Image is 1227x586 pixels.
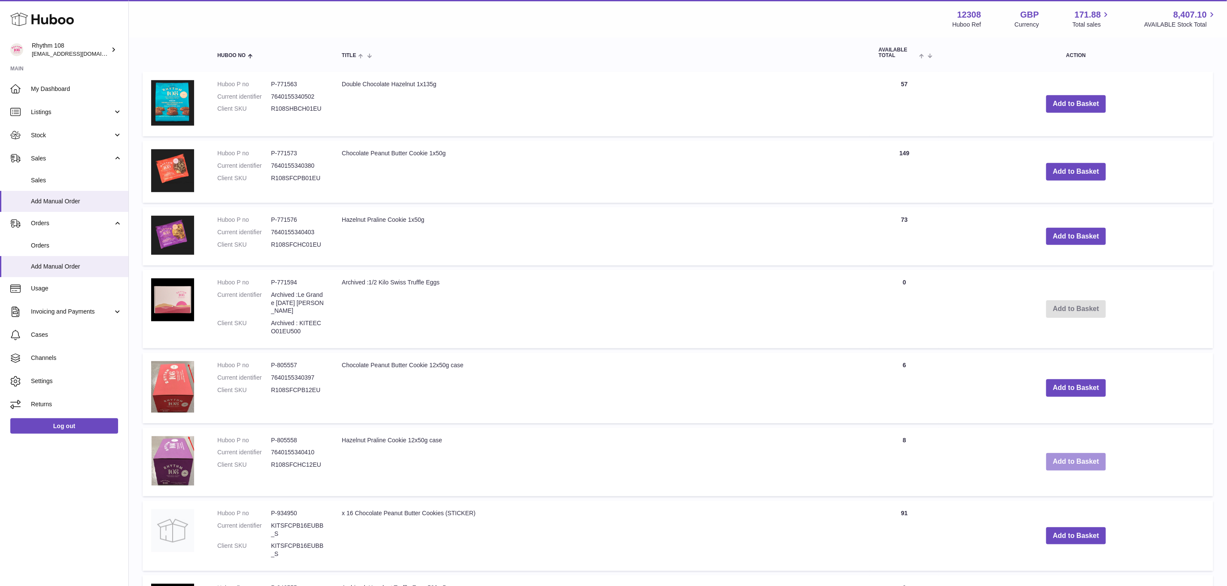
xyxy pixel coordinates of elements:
[1173,9,1207,21] span: 8,407.10
[217,436,271,444] dt: Huboo P no
[217,228,271,236] dt: Current identifier
[939,39,1213,67] th: Action
[10,418,118,434] a: Log out
[217,162,271,170] dt: Current identifier
[151,361,194,413] img: Chocolate Peanut Butter Cookie 12x50g case
[271,319,325,335] dd: Archived : KITEECO01EU500
[217,241,271,249] dt: Client SKU
[217,53,246,58] span: Huboo no
[151,509,194,552] img: x 16 Chocolate Peanut Butter Cookies (STICKER)
[333,353,870,423] td: Chocolate Peanut Butter Cookie 12x50g case
[1015,21,1039,29] div: Currency
[333,428,870,496] td: Hazelnut Praline Cookie 12x50g case
[151,80,194,126] img: Double Chocolate Hazelnut 1x135g
[1046,379,1106,397] button: Add to Basket
[870,72,939,136] td: 57
[870,207,939,266] td: 73
[10,43,23,56] img: orders@rhythm108.com
[217,278,271,287] dt: Huboo P no
[217,216,271,224] dt: Huboo P no
[1144,21,1217,29] span: AVAILABLE Stock Total
[217,319,271,335] dt: Client SKU
[870,270,939,348] td: 0
[870,353,939,423] td: 6
[271,542,325,558] dd: KITSFCPB16EUBB_S
[342,53,356,58] span: Title
[31,197,122,205] span: Add Manual Order
[217,174,271,182] dt: Client SKU
[953,21,981,29] div: Huboo Ref
[333,72,870,136] td: Double Chocolate Hazelnut 1x135g
[271,162,325,170] dd: 7640155340380
[217,93,271,101] dt: Current identifier
[271,241,325,249] dd: R108SFCHC01EU
[1046,453,1106,471] button: Add to Basket
[1072,21,1111,29] span: Total sales
[271,522,325,538] dd: KITSFCPB16EUBB_S
[1046,95,1106,113] button: Add to Basket
[31,308,113,316] span: Invoicing and Payments
[271,374,325,382] dd: 7640155340397
[217,522,271,538] dt: Current identifier
[31,354,122,362] span: Channels
[217,386,271,394] dt: Client SKU
[1075,9,1101,21] span: 171.88
[271,93,325,101] dd: 7640155340502
[217,542,271,558] dt: Client SKU
[31,263,122,271] span: Add Manual Order
[1020,9,1039,21] strong: GBP
[879,47,917,58] span: AVAILABLE Total
[870,501,939,571] td: 91
[217,80,271,88] dt: Huboo P no
[1046,163,1106,181] button: Add to Basket
[271,278,325,287] dd: P-771594
[151,216,194,255] img: Hazelnut Praline Cookie 1x50g
[271,448,325,456] dd: 7640155340410
[217,291,271,315] dt: Current identifier
[32,50,126,57] span: [EMAIL_ADDRESS][DOMAIN_NAME]
[31,85,122,93] span: My Dashboard
[31,219,113,227] span: Orders
[271,461,325,469] dd: R108SFCHC12EU
[217,374,271,382] dt: Current identifier
[870,428,939,496] td: 8
[271,361,325,369] dd: P-805557
[271,174,325,182] dd: R108SFCPB01EU
[217,461,271,469] dt: Client SKU
[271,105,325,113] dd: R108SHBCH01EU
[151,149,194,192] img: Chocolate Peanut Butter Cookie 1x50g
[31,154,113,163] span: Sales
[151,436,194,486] img: Hazelnut Praline Cookie 12x50g case
[333,270,870,348] td: Archived :1/2 Kilo Swiss Truffle Eggs
[1072,9,1111,29] a: 171.88 Total sales
[333,501,870,571] td: x 16 Chocolate Peanut Butter Cookies (STICKER)
[217,448,271,456] dt: Current identifier
[271,291,325,315] dd: Archived :Le Grande [DATE] [PERSON_NAME]
[1046,228,1106,245] button: Add to Basket
[31,331,122,339] span: Cases
[151,278,194,321] img: Archived :1/2 Kilo Swiss Truffle Eggs
[870,141,939,203] td: 149
[217,361,271,369] dt: Huboo P no
[31,400,122,408] span: Returns
[1144,9,1217,29] a: 8,407.10 AVAILABLE Stock Total
[217,105,271,113] dt: Client SKU
[333,207,870,266] td: Hazelnut Praline Cookie 1x50g
[271,149,325,157] dd: P-771573
[1046,527,1106,545] button: Add to Basket
[217,509,271,517] dt: Huboo P no
[271,80,325,88] dd: P-771563
[31,242,122,250] span: Orders
[217,149,271,157] dt: Huboo P no
[31,131,113,139] span: Stock
[31,377,122,385] span: Settings
[31,284,122,293] span: Usage
[31,176,122,184] span: Sales
[271,386,325,394] dd: R108SFCPB12EU
[32,42,109,58] div: Rhythm 108
[271,228,325,236] dd: 7640155340403
[957,9,981,21] strong: 12308
[271,436,325,444] dd: P-805558
[31,108,113,116] span: Listings
[333,141,870,203] td: Chocolate Peanut Butter Cookie 1x50g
